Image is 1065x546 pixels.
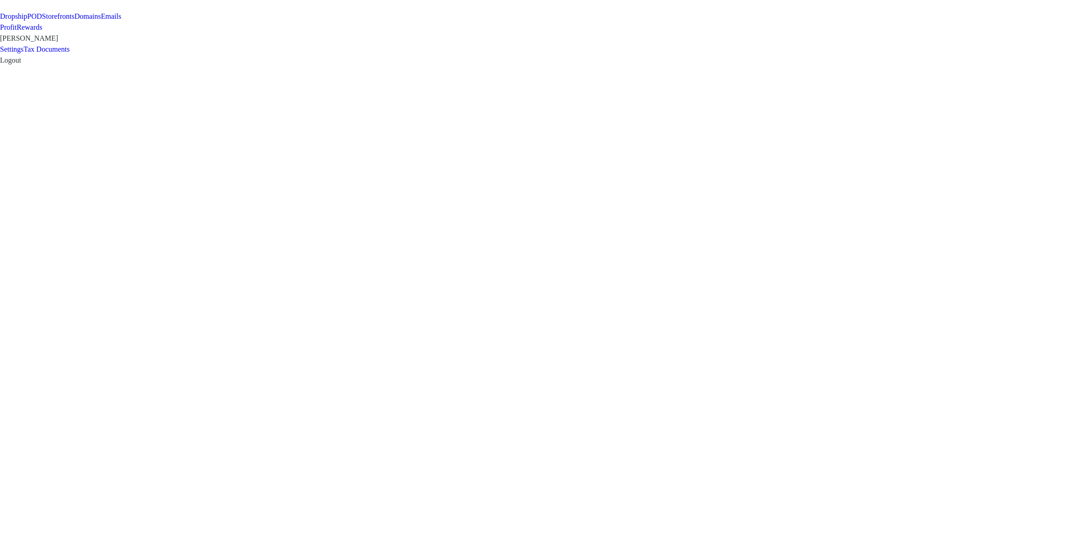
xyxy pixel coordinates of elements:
[42,12,75,20] a: Storefronts
[24,45,70,53] a: Tax Documents
[101,12,121,20] a: Emails
[75,12,101,20] a: Domains
[27,12,42,20] a: POD
[16,23,42,31] a: Rewards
